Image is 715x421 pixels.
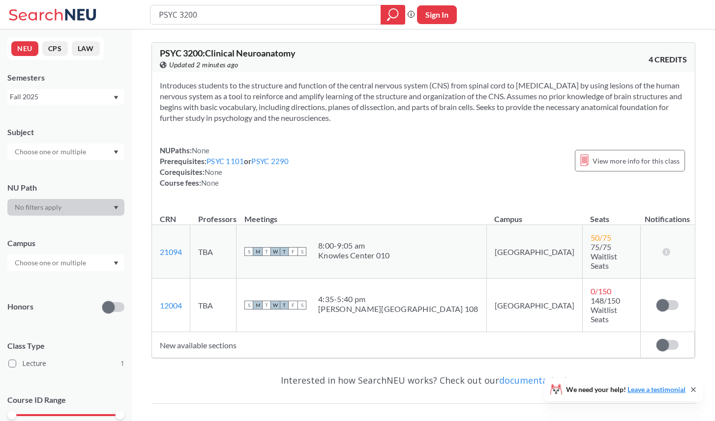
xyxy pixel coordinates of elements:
[120,358,124,369] span: 1
[298,301,306,309] span: S
[7,254,124,271] div: Dropdown arrow
[10,257,92,269] input: Choose one or multiple
[280,301,289,309] span: T
[7,340,124,351] span: Class Type
[114,96,119,100] svg: Dropdown arrow
[7,72,124,83] div: Semesters
[7,394,124,406] p: Course ID Range
[8,357,124,370] label: Lecture
[244,301,253,309] span: S
[152,332,640,358] td: New available sections
[318,241,390,251] div: 8:00 - 9:05 am
[566,386,685,393] span: We need your help!
[381,5,405,25] div: magnifying glass
[593,155,680,167] span: View more info for this class
[237,204,487,225] th: Meetings
[486,279,582,332] td: [GEOGRAPHIC_DATA]
[72,41,100,56] button: LAW
[160,48,296,58] span: PSYC 3200 : Clinical Neuroanatomy
[190,279,237,332] td: TBA
[169,59,238,70] span: Updated 2 minutes ago
[207,157,244,166] a: PSYC 1101
[244,247,253,256] span: S
[201,178,219,187] span: None
[114,261,119,265] svg: Dropdown arrow
[486,204,582,225] th: Campus
[160,247,182,256] a: 21094
[7,127,124,138] div: Subject
[417,5,457,24] button: Sign In
[499,374,566,386] a: documentation!
[114,150,119,154] svg: Dropdown arrow
[192,146,209,155] span: None
[289,301,298,309] span: F
[42,41,68,56] button: CPS
[190,204,237,225] th: Professors
[298,247,306,256] span: S
[160,214,176,225] div: CRN
[7,238,124,249] div: Campus
[318,251,390,260] div: Knowles Center 010
[7,301,33,312] p: Honors
[160,145,289,188] div: NUPaths: Prerequisites: or Corequisites: Course fees:
[205,168,222,176] span: None
[190,225,237,279] td: TBA
[253,247,262,256] span: M
[160,80,687,123] section: Introduces students to the structure and function of the central nervous system (CNS) from spinal...
[280,247,289,256] span: T
[7,199,124,216] div: Dropdown arrow
[591,242,617,270] span: 75/75 Waitlist Seats
[7,182,124,193] div: NU Path
[591,286,611,296] span: 0 / 150
[10,91,113,102] div: Fall 2025
[271,301,280,309] span: W
[271,247,280,256] span: W
[10,146,92,158] input: Choose one or multiple
[318,294,478,304] div: 4:35 - 5:40 pm
[262,247,271,256] span: T
[11,41,38,56] button: NEU
[7,143,124,160] div: Dropdown arrow
[160,301,182,310] a: 12004
[649,54,687,65] span: 4 CREDITS
[486,225,582,279] td: [GEOGRAPHIC_DATA]
[114,206,119,210] svg: Dropdown arrow
[158,6,374,23] input: Class, professor, course number, "phrase"
[591,233,611,242] span: 50 / 75
[582,204,640,225] th: Seats
[387,8,399,22] svg: magnifying glass
[253,301,262,309] span: M
[591,296,620,324] span: 148/150 Waitlist Seats
[640,204,694,225] th: Notifications
[151,366,695,394] div: Interested in how SearchNEU works? Check out our
[318,304,478,314] div: [PERSON_NAME][GEOGRAPHIC_DATA] 108
[251,157,289,166] a: PSYC 2290
[262,301,271,309] span: T
[289,247,298,256] span: F
[7,89,124,105] div: Fall 2025Dropdown arrow
[627,385,685,393] a: Leave a testimonial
